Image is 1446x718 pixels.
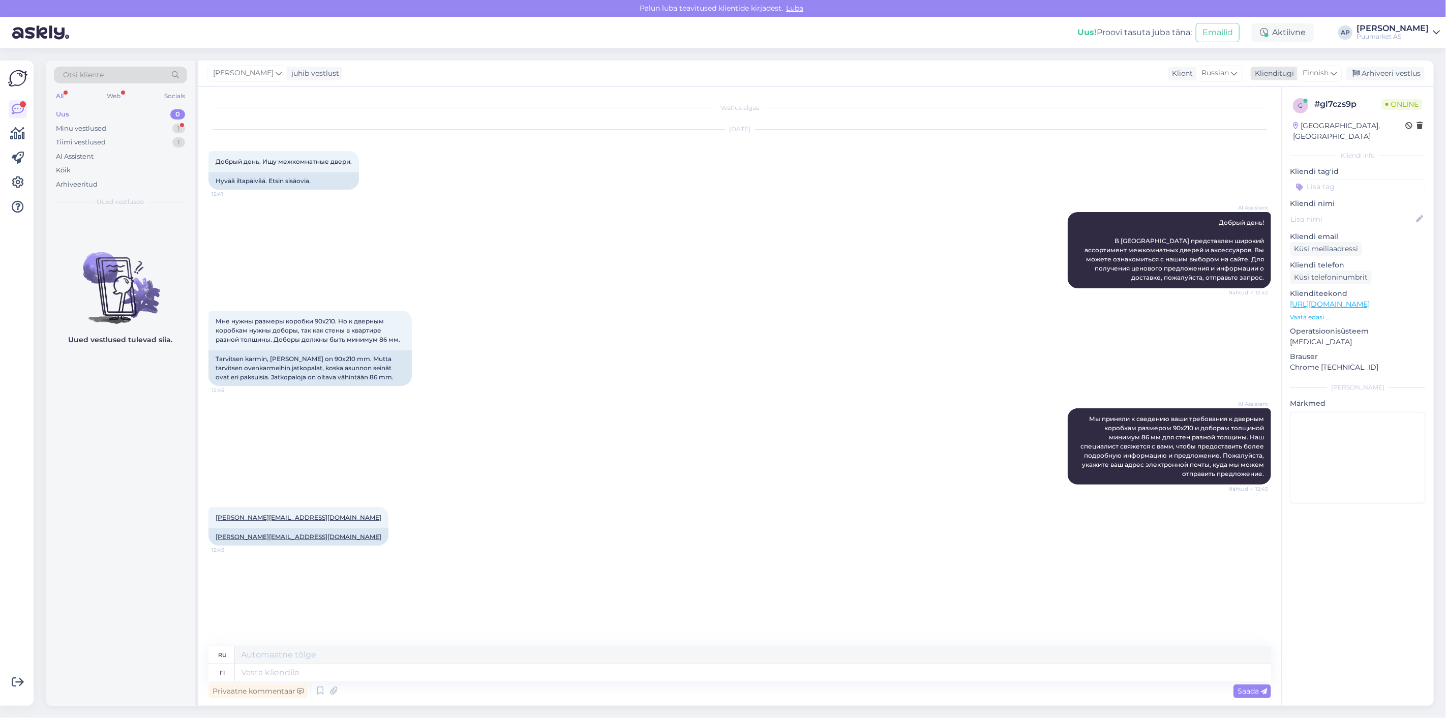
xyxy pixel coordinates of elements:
p: Kliendi email [1290,231,1426,242]
a: [URL][DOMAIN_NAME] [1290,300,1370,309]
div: Küsi telefoninumbrit [1290,271,1372,284]
div: Arhiveeri vestlus [1346,67,1425,80]
span: Saada [1238,686,1267,696]
a: [PERSON_NAME]Puumarket AS [1357,24,1440,41]
input: Lisa tag [1290,179,1426,194]
input: Lisa nimi [1290,214,1414,225]
div: Klienditugi [1251,68,1294,79]
p: Märkmed [1290,398,1426,409]
p: Kliendi nimi [1290,198,1426,209]
div: [GEOGRAPHIC_DATA], [GEOGRAPHIC_DATA] [1293,121,1405,142]
img: Askly Logo [8,69,27,88]
p: Klienditeekond [1290,288,1426,299]
span: Russian [1201,68,1229,79]
div: Web [105,89,123,103]
div: Tarvitsen karmin, [PERSON_NAME] on 90x210 mm. Mutta tarvitsen ovenkarmeihin jatkopalat, koska asu... [208,350,412,386]
div: Uus [56,109,69,119]
div: AI Assistent [56,152,94,162]
span: Luba [783,4,806,13]
b: Uus! [1077,27,1097,37]
p: Kliendi telefon [1290,260,1426,271]
div: Puumarket AS [1357,33,1429,41]
div: All [54,89,66,103]
span: Мне нужны размеры коробки 90х210. Но к дверным коробкам нужны доборы, так как стены в квартире ра... [216,317,400,343]
div: Aktiivne [1252,23,1314,42]
p: Chrome [TECHNICAL_ID] [1290,362,1426,373]
div: Küsi meiliaadressi [1290,242,1362,256]
span: Мы приняли к сведению ваши требования к дверным коробкам размером 90х210 и доборам толщиной миним... [1080,415,1266,477]
div: juhib vestlust [287,68,339,79]
button: Emailid [1196,23,1240,42]
div: AP [1338,25,1352,40]
span: Uued vestlused [97,197,144,206]
div: Socials [162,89,187,103]
div: Minu vestlused [56,124,106,134]
span: Finnish [1303,68,1329,79]
p: Brauser [1290,351,1426,362]
div: Arhiveeritud [56,179,98,190]
div: Privaatne kommentaar [208,684,308,698]
div: [PERSON_NAME] [1357,24,1429,33]
a: [PERSON_NAME][EMAIL_ADDRESS][DOMAIN_NAME] [216,514,381,521]
div: 1 [172,137,185,147]
div: Klient [1168,68,1193,79]
div: Vestlus algas [208,103,1271,112]
span: AI Assistent [1230,204,1268,212]
span: g [1299,102,1303,109]
div: Kliendi info [1290,151,1426,160]
div: Kõik [56,165,71,175]
div: Tiimi vestlused [56,137,106,147]
div: 0 [170,109,185,119]
p: Vaata edasi ... [1290,313,1426,322]
div: # gl7czs9p [1314,98,1381,110]
p: Uued vestlused tulevad siia. [69,335,173,345]
span: [PERSON_NAME] [213,68,274,79]
p: Kliendi tag'id [1290,166,1426,177]
span: Добрый день. Ищу межкомнатные двери. [216,158,352,165]
div: Proovi tasuta juba täna: [1077,26,1192,39]
span: Nähtud ✓ 12:45 [1228,485,1268,493]
p: [MEDICAL_DATA] [1290,337,1426,347]
span: 12:45 [212,546,250,554]
span: Добрый день! В [GEOGRAPHIC_DATA] представлен широкий ассортимент межкомнатных дверей и аксессуаро... [1084,219,1266,281]
span: Nähtud ✓ 12:42 [1228,289,1268,296]
span: AI Assistent [1230,400,1268,408]
span: Online [1381,99,1423,110]
div: [DATE] [208,125,1271,134]
p: Operatsioonisüsteem [1290,326,1426,337]
div: ru [218,646,227,664]
div: [PERSON_NAME] [1290,383,1426,392]
span: 12:41 [212,190,250,198]
img: No chats [46,234,195,325]
div: 1 [172,124,185,134]
span: Otsi kliente [63,70,104,80]
a: [PERSON_NAME][EMAIL_ADDRESS][DOMAIN_NAME] [216,533,381,541]
div: fi [220,664,225,681]
span: 12:45 [212,386,250,394]
div: Hyvää iltapäivää. Etsin sisäovia. [208,172,359,190]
